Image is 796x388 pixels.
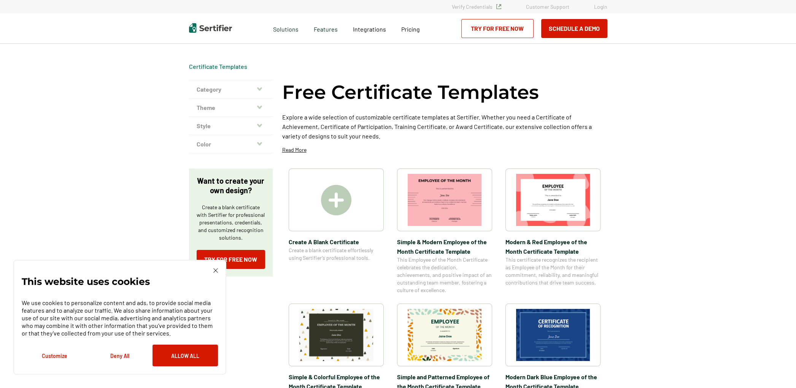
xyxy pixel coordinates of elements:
img: Create A Blank Certificate [321,185,351,215]
a: Certificate Templates [189,63,247,70]
span: Pricing [401,25,420,33]
img: Simple and Patterned Employee of the Month Certificate Template [408,309,481,361]
a: Modern & Red Employee of the Month Certificate TemplateModern & Red Employee of the Month Certifi... [505,169,601,294]
a: Integrations [353,24,386,33]
span: Integrations [353,25,386,33]
a: Customer Support [526,3,569,10]
p: Explore a wide selection of customizable certificate templates at Sertifier. Whether you need a C... [282,112,607,141]
button: Allow All [153,345,218,366]
span: Create a blank certificate effortlessly using Sertifier’s professional tools. [289,246,384,262]
button: Deny All [87,345,153,366]
img: Verified [496,4,501,9]
a: Try for Free Now [197,250,265,269]
p: Read More [282,146,307,154]
button: Category [189,80,273,99]
a: Try for Free Now [461,19,534,38]
a: Login [594,3,607,10]
p: We use cookies to personalize content and ads, to provide social media features and to analyze ou... [22,299,218,337]
button: Theme [189,99,273,117]
a: Simple & Modern Employee of the Month Certificate TemplateSimple & Modern Employee of the Month C... [397,169,492,294]
img: Cookie Popup Close [213,268,218,273]
span: Features [314,24,338,33]
img: Sertifier | Digital Credentialing Platform [189,23,232,33]
iframe: Chat Widget [758,351,796,388]
button: Customize [22,345,87,366]
span: Create A Blank Certificate [289,237,384,246]
img: Simple & Modern Employee of the Month Certificate Template [408,174,481,226]
a: Verify Credentials [452,3,501,10]
button: Schedule a Demo [541,19,607,38]
span: This certificate recognizes the recipient as Employee of the Month for their commitment, reliabil... [505,256,601,286]
div: Breadcrumb [189,63,247,70]
img: Modern & Red Employee of the Month Certificate Template [516,174,590,226]
img: Simple & Colorful Employee of the Month Certificate Template [299,309,373,361]
h1: Free Certificate Templates [282,80,539,105]
p: Want to create your own design? [197,176,265,195]
span: This Employee of the Month Certificate celebrates the dedication, achievements, and positive impa... [397,256,492,294]
button: Style [189,117,273,135]
span: Solutions [273,24,299,33]
span: Simple & Modern Employee of the Month Certificate Template [397,237,492,256]
span: Modern & Red Employee of the Month Certificate Template [505,237,601,256]
button: Color [189,135,273,153]
a: Pricing [401,24,420,33]
p: Create a blank certificate with Sertifier for professional presentations, credentials, and custom... [197,204,265,242]
img: Modern Dark Blue Employee of the Month Certificate Template [516,309,590,361]
p: This website uses cookies [22,278,150,285]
